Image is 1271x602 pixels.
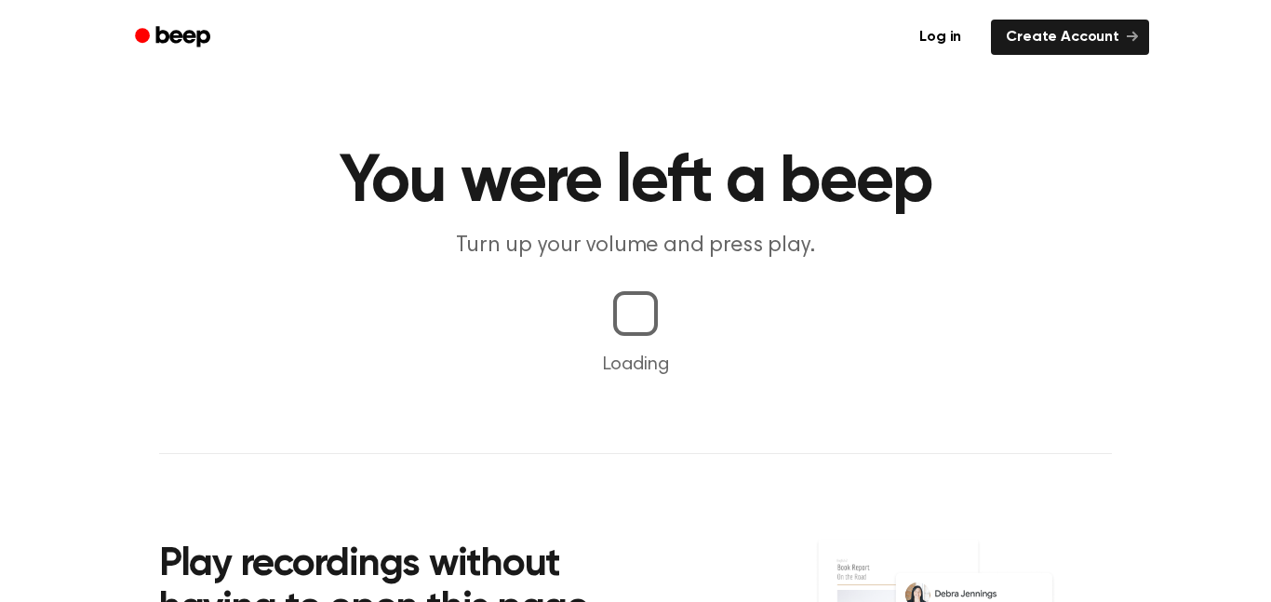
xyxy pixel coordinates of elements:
h1: You were left a beep [159,149,1112,216]
a: Beep [122,20,227,56]
a: Log in [901,16,980,59]
p: Turn up your volume and press play. [278,231,993,261]
a: Create Account [991,20,1149,55]
p: Loading [22,351,1249,379]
